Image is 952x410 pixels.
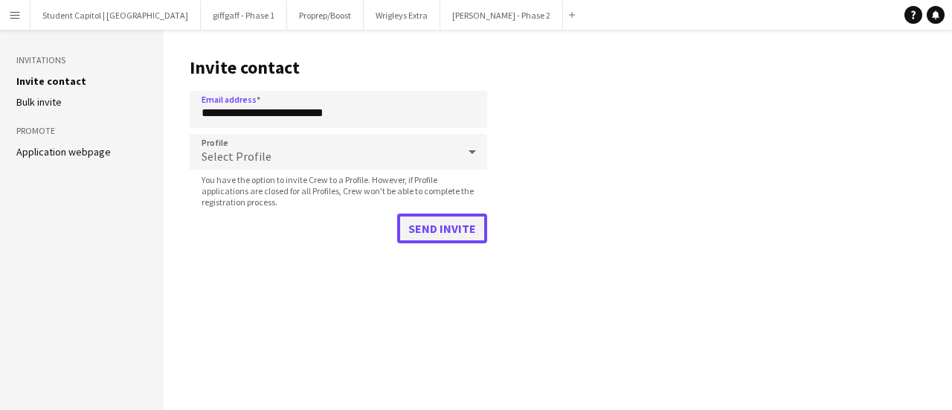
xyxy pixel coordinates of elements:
[440,1,563,30] button: [PERSON_NAME] - Phase 2
[364,1,440,30] button: Wrigleys Extra
[30,1,201,30] button: Student Capitol | [GEOGRAPHIC_DATA]
[16,74,86,88] a: Invite contact
[16,54,147,67] h3: Invitations
[16,95,62,109] a: Bulk invite
[397,214,487,243] button: Send invite
[16,145,111,158] a: Application webpage
[190,174,487,208] span: You have the option to invite Crew to a Profile. However, if Profile applications are closed for ...
[287,1,364,30] button: Proprep/Boost
[202,149,271,164] span: Select Profile
[201,1,287,30] button: giffgaff - Phase 1
[190,57,487,79] h1: Invite contact
[16,124,147,138] h3: Promote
